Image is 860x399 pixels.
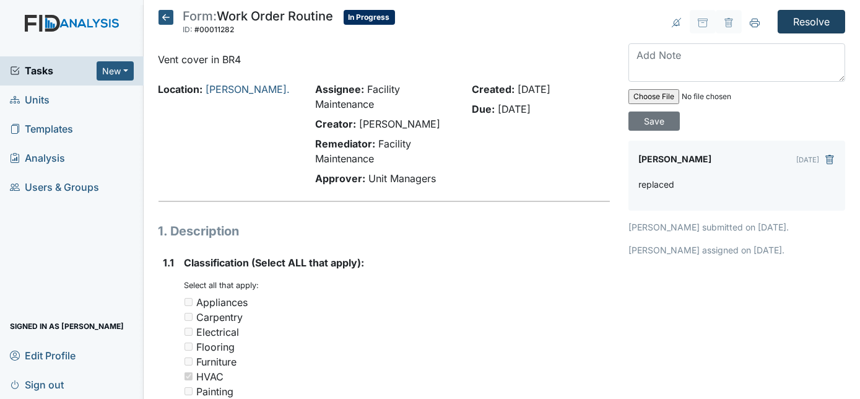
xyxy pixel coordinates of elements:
small: [DATE] [796,156,819,164]
div: Flooring [197,340,235,354]
input: Electrical [185,328,193,336]
span: Analysis [10,149,65,168]
input: Flooring [185,343,193,351]
span: Edit Profile [10,346,76,365]
span: ID: [183,25,193,34]
span: Sign out [10,375,64,394]
div: Work Order Routine [183,10,334,37]
a: [PERSON_NAME]. [206,83,290,95]
strong: Remediator: [315,138,375,150]
span: In Progress [344,10,395,25]
div: Appliances [197,295,248,310]
p: replaced [638,178,674,191]
button: New [97,61,134,81]
input: Resolve [778,10,845,33]
h1: 1. Description [159,222,610,240]
input: HVAC [185,372,193,380]
span: Units [10,90,50,110]
div: Furniture [197,354,237,369]
span: [DATE] [498,103,531,115]
label: [PERSON_NAME] [638,151,711,168]
strong: Location: [159,83,203,95]
span: Classification (Select ALL that apply): [185,256,365,269]
span: Templates [10,120,73,139]
div: HVAC [197,369,224,384]
strong: Due: [472,103,495,115]
label: 1.1 [163,255,175,270]
small: Select all that apply: [185,281,259,290]
span: #00011282 [195,25,235,34]
p: [PERSON_NAME] assigned on [DATE]. [628,243,845,256]
span: [PERSON_NAME] [359,118,440,130]
input: Carpentry [185,313,193,321]
input: Appliances [185,298,193,306]
span: Form: [183,9,217,24]
strong: Creator: [315,118,356,130]
p: Vent cover in BR4 [159,52,610,67]
span: Unit Managers [368,172,436,185]
div: Electrical [197,325,240,340]
span: Signed in as [PERSON_NAME] [10,317,124,336]
input: Painting [185,387,193,395]
span: Users & Groups [10,178,99,197]
strong: Approver: [315,172,365,185]
div: Painting [197,384,234,399]
div: Carpentry [197,310,243,325]
a: Tasks [10,63,97,78]
span: [DATE] [518,83,550,95]
p: [PERSON_NAME] submitted on [DATE]. [628,221,845,234]
strong: Created: [472,83,515,95]
strong: Assignee: [315,83,364,95]
input: Save [628,112,680,131]
input: Furniture [185,357,193,366]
